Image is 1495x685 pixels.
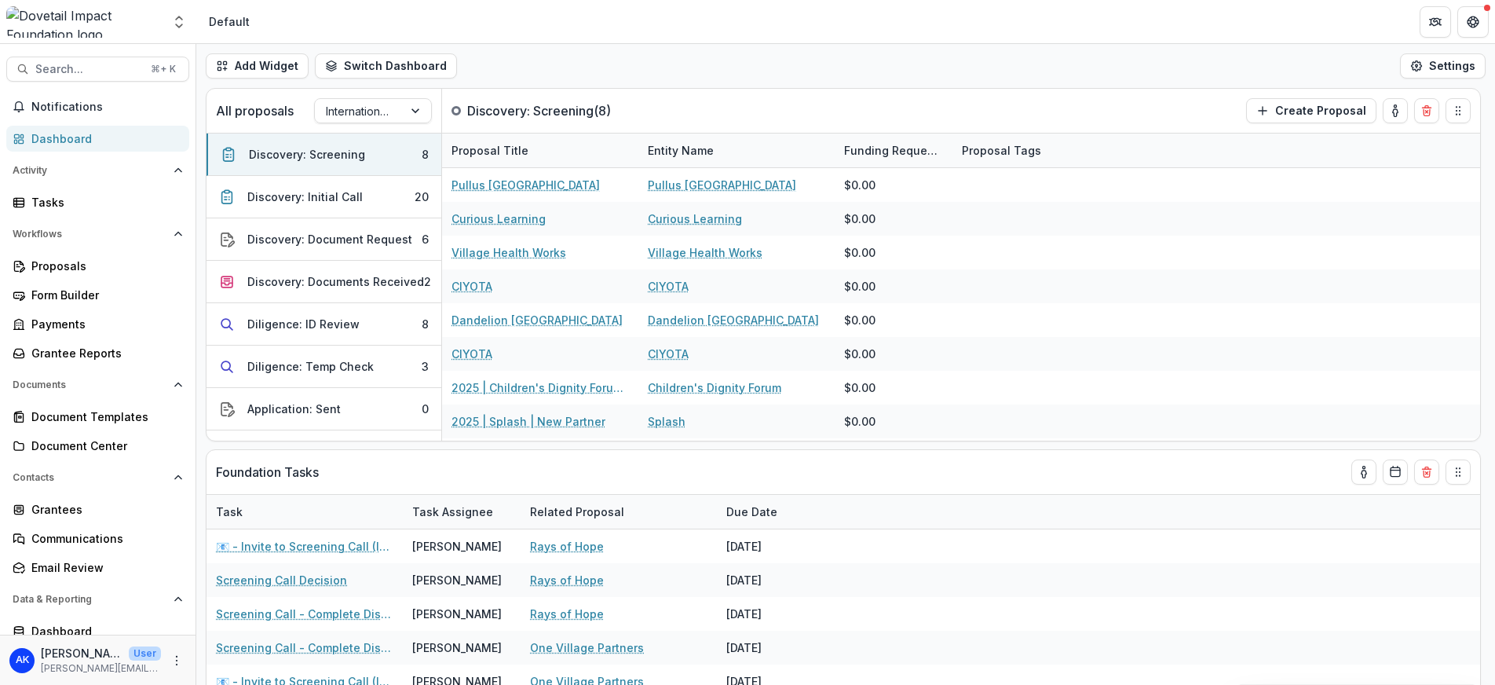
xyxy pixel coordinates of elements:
[412,538,502,555] div: [PERSON_NAME]
[422,231,429,247] div: 6
[249,146,365,163] div: Discovery: Screening
[403,495,521,529] div: Task Assignee
[952,142,1051,159] div: Proposal Tags
[216,606,393,622] a: Screening Call - Complete Discovery Guide
[31,287,177,303] div: Form Builder
[422,358,429,375] div: 3
[717,563,835,597] div: [DATE]
[6,94,189,119] button: Notifications
[467,101,611,120] p: Discovery: Screening ( 8 )
[648,379,781,396] a: Children's Dignity Forum
[31,408,177,425] div: Document Templates
[216,639,393,656] a: Screening Call - Complete Discovery Guide
[422,316,429,332] div: 8
[6,222,189,247] button: Open Workflows
[6,340,189,366] a: Grantee Reports
[6,311,189,337] a: Payments
[835,134,952,167] div: Funding Requested
[648,278,689,295] a: CIYOTA
[638,134,835,167] div: Entity Name
[167,651,186,670] button: More
[247,401,341,417] div: Application: Sent
[717,495,835,529] div: Due Date
[13,229,167,240] span: Workflows
[31,130,177,147] div: Dashboard
[247,273,424,290] div: Discovery: Documents Received
[412,639,502,656] div: [PERSON_NAME]
[31,316,177,332] div: Payments
[207,388,441,430] button: Application: Sent0
[521,495,717,529] div: Related Proposal
[6,587,189,612] button: Open Data & Reporting
[6,126,189,152] a: Dashboard
[1246,98,1376,123] button: Create Proposal
[1351,460,1376,485] button: toggle-assigned-to-me
[717,597,835,631] div: [DATE]
[844,211,875,227] div: $0.00
[247,358,374,375] div: Diligence: Temp Check
[1414,460,1439,485] button: Delete card
[451,244,566,261] a: Village Health Works
[6,189,189,215] a: Tasks
[648,244,762,261] a: Village Health Works
[31,438,177,454] div: Document Center
[451,346,492,362] a: CIYOTA
[31,501,177,518] div: Grantees
[530,606,604,622] a: Rays of Hope
[442,134,638,167] div: Proposal Title
[648,312,819,328] a: Dandelion [GEOGRAPHIC_DATA]
[530,572,604,588] a: Rays of Hope
[952,134,1149,167] div: Proposal Tags
[6,526,189,551] a: Communications
[6,158,189,183] button: Open Activity
[216,538,393,555] a: 📧 - Invite to Screening Call (Int'l)
[207,261,441,303] button: Discovery: Documents Received2
[247,231,412,247] div: Discovery: Document Request
[412,572,502,588] div: [PERSON_NAME]
[16,655,29,665] div: Anna Koons
[207,303,441,346] button: Diligence: ID Review8
[6,282,189,308] a: Form Builder
[315,53,457,79] button: Switch Dashboard
[530,538,604,555] a: Rays of Hope
[13,472,167,483] span: Contacts
[844,379,875,396] div: $0.00
[6,465,189,490] button: Open Contacts
[844,346,875,362] div: $0.00
[13,594,167,605] span: Data & Reporting
[203,10,256,33] nav: breadcrumb
[31,258,177,274] div: Proposals
[31,101,183,114] span: Notifications
[1400,53,1486,79] button: Settings
[206,53,309,79] button: Add Widget
[844,244,875,261] div: $0.00
[412,606,502,622] div: [PERSON_NAME]
[844,278,875,295] div: $0.00
[451,177,600,193] a: Pullus [GEOGRAPHIC_DATA]
[6,57,189,82] button: Search...
[648,177,796,193] a: Pullus [GEOGRAPHIC_DATA]
[13,165,167,176] span: Activity
[6,404,189,430] a: Document Templates
[530,639,644,656] a: One Village Partners
[844,177,875,193] div: $0.00
[6,6,162,38] img: Dovetail Impact Foundation logo
[207,134,441,176] button: Discovery: Screening8
[13,379,167,390] span: Documents
[424,273,431,290] div: 2
[207,176,441,218] button: Discovery: Initial Call20
[247,316,360,332] div: Diligence: ID Review
[648,346,689,362] a: CIYOTA
[207,346,441,388] button: Diligence: Temp Check3
[216,572,347,588] a: Screening Call Decision
[31,345,177,361] div: Grantee Reports
[41,645,122,661] p: [PERSON_NAME]
[6,555,189,581] a: Email Review
[442,142,538,159] div: Proposal Title
[451,379,629,396] a: 2025 | Children's Dignity Forum | New Partner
